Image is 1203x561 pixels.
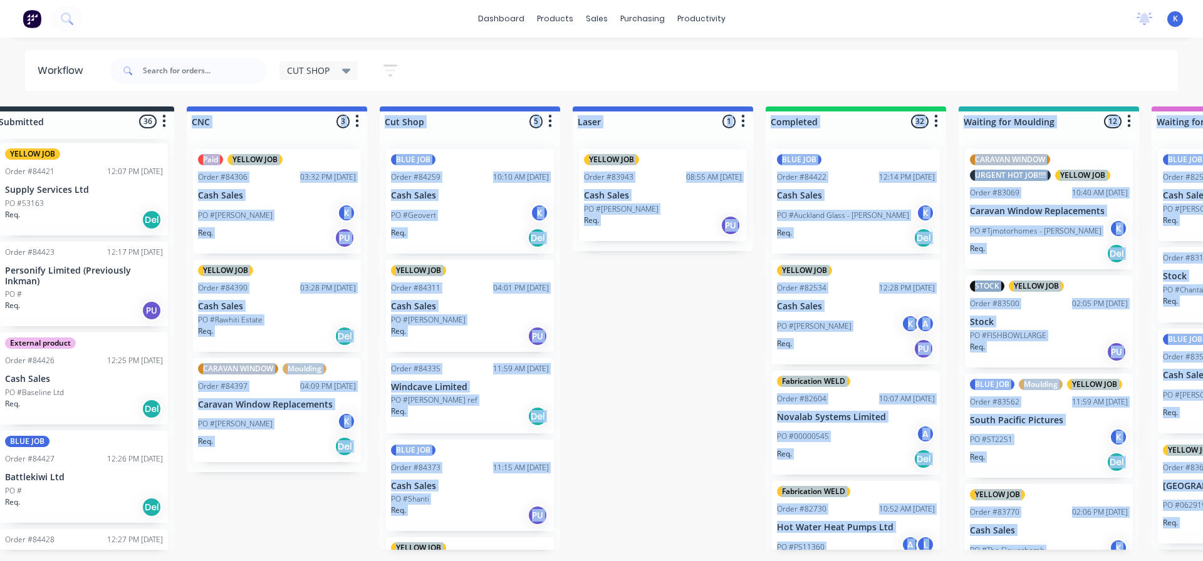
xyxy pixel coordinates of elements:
div: 12:14 PM [DATE] [879,172,935,183]
div: Order #84397 [198,381,247,392]
div: 10:52 AM [DATE] [879,503,935,515]
div: 12:17 PM [DATE] [107,247,163,258]
p: Caravan Window Replacements [970,206,1128,217]
div: K [1109,428,1128,446]
div: BLUE JOB [777,154,821,165]
div: 11:59 AM [DATE] [493,363,549,374]
div: Fabrication WELD [777,486,850,497]
div: 11:59 AM [DATE] [1072,396,1128,408]
p: Req. [1163,296,1178,307]
p: Req. [198,326,213,337]
div: Order #82604 [777,393,826,404]
div: Moulding [283,363,326,374]
div: BLUE JOB [970,379,1014,390]
div: PU [528,505,548,525]
div: Order #84426 [5,355,55,366]
p: PO #Baseline Ltd [5,387,64,398]
div: 12:27 PM [DATE] [107,534,163,545]
p: PO #Shanti [391,493,429,505]
div: Order #84423 [5,247,55,258]
p: Cash Sales [391,301,549,312]
div: Order #83500 [970,298,1019,309]
p: Req. [391,227,406,239]
p: Cash Sales [970,525,1128,536]
p: PO #The Flowerbomb [970,545,1044,556]
div: YELLOW JOB [970,489,1025,500]
div: YELLOW JOBOrder #8394308:55 AM [DATE]Cash SalesPO #[PERSON_NAME]Req.PU [579,149,747,241]
div: YELLOW JOBOrder #8431104:01 PM [DATE]Cash SalesPO #[PERSON_NAME]Req.PU [386,260,554,352]
p: PO #[PERSON_NAME] [777,321,851,332]
div: PU [721,215,741,235]
p: Req. [198,227,213,239]
p: Stock [970,317,1128,327]
p: Req. [391,326,406,337]
div: Del [142,210,162,230]
p: PO #FISHBOWLLARGE [970,330,1046,341]
div: Order #83562 [970,396,1019,408]
p: Battlekiwi Ltd [5,472,163,483]
p: Req. [5,398,20,409]
img: Factory [23,9,41,28]
p: Req. [777,227,792,239]
div: Fabrication WELD [777,376,850,387]
div: 08:55 AM [DATE] [686,172,742,183]
p: PO #00000545 [777,431,829,442]
div: 12:28 PM [DATE] [879,282,935,294]
div: BLUE JOBOrder #8425910:10 AM [DATE]Cash SalesPO #GeovertKReq.Del [386,149,554,254]
div: YELLOW JOB [584,154,639,165]
div: Del [142,399,162,419]
p: Req. [584,215,599,226]
div: K [901,314,920,333]
p: Req. [1163,215,1178,226]
div: Del [335,326,355,346]
div: Del [1107,452,1127,472]
p: PO # [5,289,22,300]
div: 12:25 PM [DATE] [107,355,163,366]
div: PU [335,228,355,248]
p: Novalab Systems Limited [777,412,935,423]
p: Caravan Window Replacements [198,399,356,410]
div: BLUE JOBMouldingYELLOW JOBOrder #8356211:59 AM [DATE]South Pacific PicturesPO #ST2251KReq.Del [965,374,1133,478]
div: External product [5,337,76,349]
p: Req. [1163,517,1178,528]
div: Order #8433511:59 AM [DATE]Windcave LimitedPO #[PERSON_NAME] refReq.Del [386,358,554,433]
div: Order #84427 [5,453,55,465]
div: CARAVAN WINDOW [970,154,1050,165]
div: BLUE JOB [391,445,435,456]
div: Del [914,228,934,248]
div: 12:07 PM [DATE] [107,166,163,177]
div: PU [1107,342,1127,362]
p: Req. [970,243,985,254]
p: PO #[PERSON_NAME] [391,314,466,326]
div: 04:01 PM [DATE] [493,282,549,294]
div: K [916,203,935,222]
div: STOCKYELLOW JOBOrder #8350002:05 PM [DATE]StockPO #FISHBOWLLARGEReq.PU [965,275,1133,368]
span: K [1173,13,1178,24]
div: YELLOW JOB [391,542,446,553]
div: BLUE JOB [391,154,435,165]
div: YELLOW JOB [227,154,283,165]
div: YELLOW JOBOrder #8253412:28 PM [DATE]Cash SalesPO #[PERSON_NAME]KAReq.PU [772,260,940,364]
div: YELLOW JOB [777,265,832,276]
p: Hot Water Heat Pumps Ltd [777,522,935,533]
div: STOCK [970,280,1004,292]
div: Del [528,228,548,248]
div: BLUE JOBOrder #8442212:14 PM [DATE]Cash SalesPO #Auckland Glass - [PERSON_NAME]KReq.Del [772,149,940,254]
p: Req. [970,451,985,463]
div: 04:09 PM [DATE] [300,381,356,392]
div: A [916,314,935,333]
p: PO #Tjmotorhomes - [PERSON_NAME] [970,225,1101,237]
div: Del [335,436,355,456]
p: Cash Sales [777,301,935,312]
div: YELLOW JOB [1067,379,1122,390]
div: 12:26 PM [DATE] [107,453,163,465]
div: BLUE JOB [5,436,49,447]
p: Req. [391,505,406,516]
p: PO #PS11360 [777,542,825,553]
p: PO # [5,485,22,497]
p: Req. [1163,407,1178,418]
div: Order #84428 [5,534,55,545]
div: products [531,9,580,28]
div: Del [528,406,548,426]
div: purchasing [614,9,671,28]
